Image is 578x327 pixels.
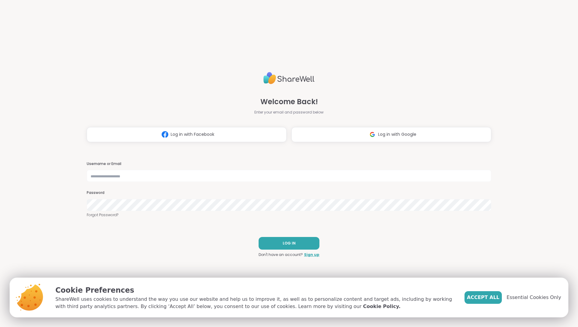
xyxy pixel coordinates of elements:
[304,252,319,257] a: Sign up
[260,96,318,107] span: Welcome Back!
[507,294,561,301] span: Essential Cookies Only
[87,212,491,218] a: Forgot Password?
[55,296,455,310] p: ShareWell uses cookies to understand the way you use our website and help us to improve it, as we...
[55,285,455,296] p: Cookie Preferences
[159,129,171,140] img: ShareWell Logomark
[291,127,491,142] button: Log in with Google
[465,291,502,304] button: Accept All
[363,303,400,310] a: Cookie Policy.
[87,161,491,167] h3: Username or Email
[259,237,319,250] button: LOG IN
[87,190,491,195] h3: Password
[263,70,315,87] img: ShareWell Logo
[171,131,214,138] span: Log in with Facebook
[283,241,296,246] span: LOG IN
[378,131,416,138] span: Log in with Google
[254,110,324,115] span: Enter your email and password below
[467,294,499,301] span: Accept All
[367,129,378,140] img: ShareWell Logomark
[87,127,287,142] button: Log in with Facebook
[259,252,303,257] span: Don't have an account?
